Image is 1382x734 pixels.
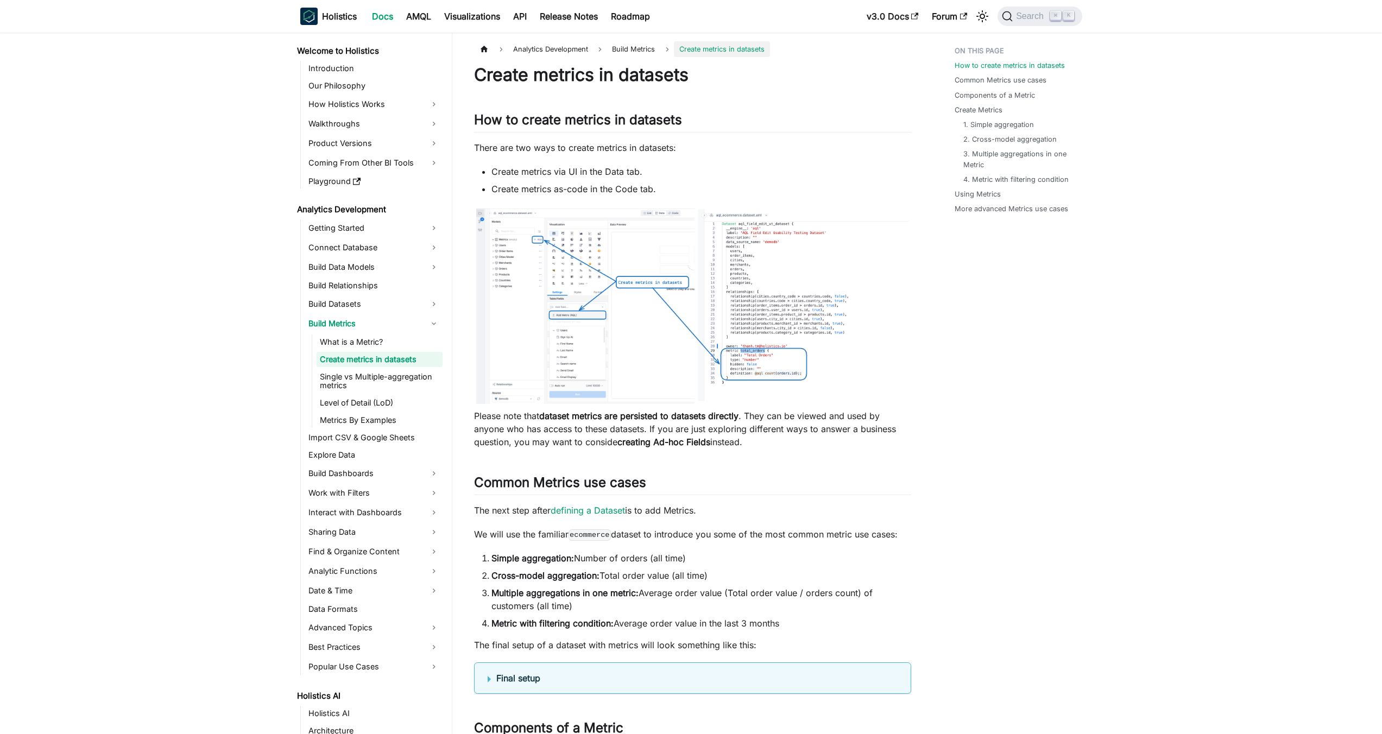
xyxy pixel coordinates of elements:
[507,8,533,25] a: API
[674,41,770,57] span: Create metrics in datasets
[317,352,443,367] a: Create metrics in datasets
[925,8,974,25] a: Forum
[305,258,443,276] a: Build Data Models
[400,8,438,25] a: AMQL
[998,7,1082,26] button: Search (Command+K)
[305,706,443,721] a: Holistics AI
[955,189,1001,199] a: Using Metrics
[305,658,443,675] a: Popular Use Cases
[491,165,911,178] li: Create metrics via UI in the Data tab.
[617,436,710,447] strong: creating Ad-hoc Fields
[438,8,507,25] a: Visualizations
[300,8,318,25] img: Holistics
[491,570,600,581] strong: Cross-model aggregation:
[496,673,540,684] b: Final setup
[955,204,1068,214] a: More advanced Metrics use cases
[305,543,443,560] a: Find & Organize Content
[305,174,443,189] a: Playground
[474,41,495,57] a: Home page
[955,105,1002,115] a: Create Metrics
[474,528,911,541] p: We will use the familiar dataset to introduce you some of the most common metric use cases:
[305,115,443,132] a: Walkthroughs
[508,41,594,57] span: Analytics Development
[974,8,991,25] button: Switch between dark and light mode (currently light mode)
[305,562,443,580] a: Analytic Functions
[294,43,443,59] a: Welcome to Holistics
[317,334,443,350] a: What is a Metric?
[963,174,1069,185] a: 4. Metric with filtering condition
[305,602,443,617] a: Data Formats
[474,504,911,517] p: The next step after is to add Metrics.
[963,149,1071,169] a: 3. Multiple aggregations in one Metric
[305,465,443,482] a: Build Dashboards
[491,182,911,195] li: Create metrics as-code in the Code tab.
[491,617,911,630] li: Average order value in the last 3 months
[474,409,911,448] p: Please note that . They can be viewed and used by anyone who has access to these datasets. If you...
[294,688,443,704] a: Holistics AI
[305,78,443,93] a: Our Philosophy
[474,638,911,651] p: The final setup of a dataset with metrics will look something like this:
[305,219,443,237] a: Getting Started
[305,430,443,445] a: Import CSV & Google Sheets
[607,41,660,57] span: Build Metrics
[955,75,1046,85] a: Common Metrics use cases
[491,553,574,564] strong: Simple aggregation:
[955,90,1035,100] a: Components of a Metric
[294,202,443,217] a: Analytics Development
[491,586,911,612] li: Average order value (Total order value / orders count) of customers (all time)
[474,64,911,86] h1: Create metrics in datasets
[305,315,443,332] a: Build Metrics
[305,239,443,256] a: Connect Database
[317,413,443,428] a: Metrics By Examples
[300,8,357,25] a: HolisticsHolistics
[305,135,443,152] a: Product Versions
[305,295,443,313] a: Build Datasets
[365,8,400,25] a: Docs
[305,484,443,502] a: Work with Filters
[305,523,443,541] a: Sharing Data
[551,505,625,516] a: defining a Dataset
[539,410,739,421] strong: dataset metrics are persisted to datasets directly
[305,61,443,76] a: Introduction
[491,618,614,629] strong: Metric with filtering condition:
[491,587,639,598] strong: Multiple aggregations in one metric:
[474,206,911,406] img: aql-create-dataset-metrics
[604,8,657,25] a: Roadmap
[955,60,1065,71] a: How to create metrics in datasets
[305,447,443,463] a: Explore Data
[474,112,911,132] h2: How to create metrics in datasets
[474,474,911,495] h2: Common Metrics use cases
[317,395,443,410] a: Level of Detail (LoD)
[1050,11,1061,21] kbd: ⌘
[305,278,443,293] a: Build Relationships
[322,10,357,23] b: Holistics
[305,619,443,636] a: Advanced Topics
[533,8,604,25] a: Release Notes
[305,582,443,599] a: Date & Time
[963,119,1034,130] a: 1. Simple aggregation
[305,96,443,113] a: How Holistics Works
[305,154,443,172] a: Coming From Other BI Tools
[317,369,443,393] a: Single vs Multiple-aggregation metrics
[474,41,911,57] nav: Breadcrumbs
[491,552,911,565] li: Number of orders (all time)
[569,529,611,540] code: ecommerce
[474,141,911,154] p: There are two ways to create metrics in datasets:
[1013,11,1050,21] span: Search
[305,638,443,656] a: Best Practices
[289,33,452,734] nav: Docs sidebar
[491,569,911,582] li: Total order value (all time)
[488,672,898,685] summary: Final setup
[963,134,1057,144] a: 2. Cross-model aggregation
[305,504,443,521] a: Interact with Dashboards
[860,8,925,25] a: v3.0 Docs
[1063,11,1074,21] kbd: K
